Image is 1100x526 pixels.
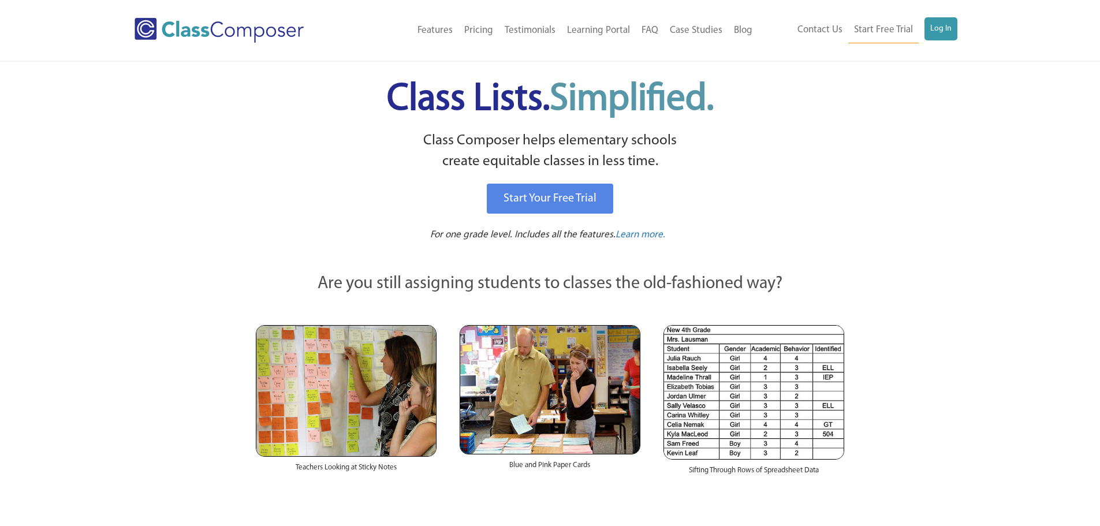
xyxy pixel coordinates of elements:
a: Pricing [458,18,499,43]
span: Learn more. [616,230,665,240]
img: Blue and Pink Paper Cards [460,325,640,454]
div: Teachers Looking at Sticky Notes [256,457,437,484]
a: FAQ [636,18,664,43]
span: Class Lists. [387,81,714,118]
a: Learn more. [616,228,665,243]
a: Blog [728,18,758,43]
a: Case Studies [664,18,728,43]
div: Blue and Pink Paper Cards [460,454,640,482]
a: Testimonials [499,18,561,43]
img: Spreadsheets [663,325,844,460]
nav: Header Menu [351,18,758,43]
a: Start Your Free Trial [487,184,613,214]
nav: Header Menu [758,17,957,43]
p: Class Composer helps elementary schools create equitable classes in less time. [254,130,847,173]
a: Start Free Trial [848,17,919,43]
img: Teachers Looking at Sticky Notes [256,325,437,457]
p: Are you still assigning students to classes the old-fashioned way? [256,271,845,297]
a: Features [412,18,458,43]
span: For one grade level. Includes all the features. [430,230,616,240]
span: Simplified. [550,81,714,118]
a: Learning Portal [561,18,636,43]
div: Sifting Through Rows of Spreadsheet Data [663,460,844,487]
a: Log In [924,17,957,40]
span: Start Your Free Trial [504,193,596,204]
img: Class Composer [135,18,304,43]
a: Contact Us [792,17,848,43]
